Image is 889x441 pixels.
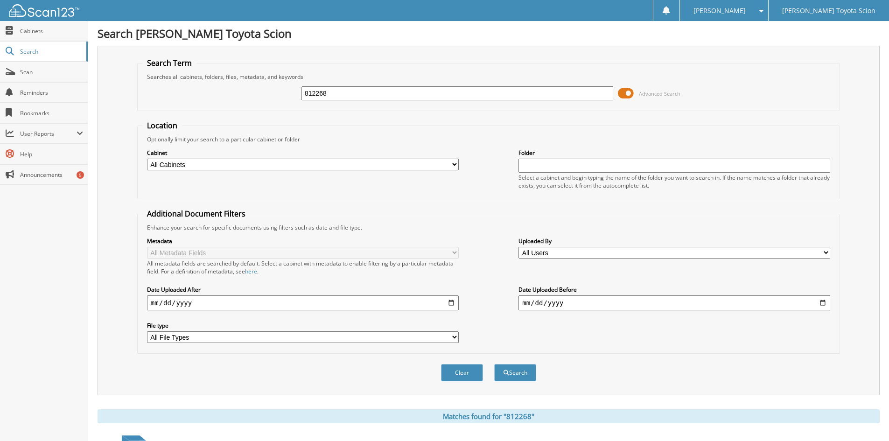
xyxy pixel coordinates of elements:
input: start [147,295,459,310]
h1: Search [PERSON_NAME] Toyota Scion [98,26,880,41]
a: here [245,267,257,275]
label: Date Uploaded After [147,286,459,294]
button: Clear [441,364,483,381]
label: Metadata [147,237,459,245]
button: Search [494,364,536,381]
div: Optionally limit your search to a particular cabinet or folder [142,135,835,143]
input: end [518,295,830,310]
div: Enhance your search for specific documents using filters such as date and file type. [142,224,835,231]
img: scan123-logo-white.svg [9,4,79,17]
div: Searches all cabinets, folders, files, metadata, and keywords [142,73,835,81]
legend: Location [142,120,182,131]
label: Folder [518,149,830,157]
span: [PERSON_NAME] Toyota Scion [782,8,875,14]
div: Matches found for "812268" [98,409,880,423]
span: User Reports [20,130,77,138]
div: Select a cabinet and begin typing the name of the folder you want to search in. If the name match... [518,174,830,189]
span: Reminders [20,89,83,97]
span: Search [20,48,82,56]
span: Help [20,150,83,158]
label: Uploaded By [518,237,830,245]
label: Date Uploaded Before [518,286,830,294]
span: Scan [20,68,83,76]
span: Advanced Search [639,90,680,97]
legend: Additional Document Filters [142,209,250,219]
div: 5 [77,171,84,179]
label: File type [147,322,459,329]
span: Announcements [20,171,83,179]
div: All metadata fields are searched by default. Select a cabinet with metadata to enable filtering b... [147,259,459,275]
legend: Search Term [142,58,196,68]
span: [PERSON_NAME] [693,8,746,14]
span: Cabinets [20,27,83,35]
label: Cabinet [147,149,459,157]
span: Bookmarks [20,109,83,117]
